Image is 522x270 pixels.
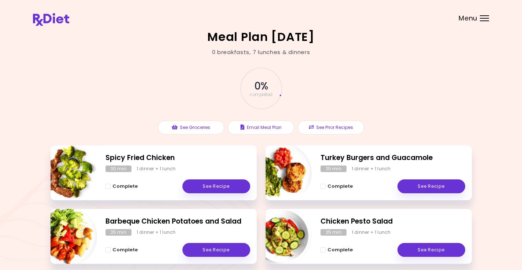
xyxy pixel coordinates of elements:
button: See Prior Recipes [298,121,364,134]
h2: Barbeque Chicken Potatoes and Salad [105,216,250,227]
a: See Recipe - Turkey Burgers and Guacamole [397,179,465,193]
a: See Recipe - Chicken Pesto Salad [397,243,465,257]
img: RxDiet [33,13,69,26]
img: Info - Turkey Burgers and Guacamole [251,142,312,203]
button: Complete - Chicken Pesto Salad [321,246,353,254]
div: 25 min [321,229,347,236]
button: Email Meal Plan [228,121,294,134]
img: Info - Spicy Fried Chicken [36,142,97,203]
span: Menu [459,15,477,22]
div: 25 min [105,229,132,236]
h2: Spicy Fried Chicken [105,153,250,163]
h2: Chicken Pesto Salad [321,216,465,227]
div: 0 breakfasts , 7 lunches & dinners [212,48,310,57]
button: Complete - Barbeque Chicken Potatoes and Salad [105,246,138,254]
div: 30 min [105,166,132,172]
h2: Meal Plan [DATE] [207,31,315,43]
img: Info - Chicken Pesto Salad [251,206,312,267]
span: Complete [112,183,138,189]
span: Complete [327,247,353,253]
div: 1 dinner + 1 lunch [352,166,391,172]
a: See Recipe - Spicy Fried Chicken [182,179,250,193]
button: See Groceries [158,121,224,134]
img: Info - Barbeque Chicken Potatoes and Salad [36,206,97,267]
button: Complete - Turkey Burgers and Guacamole [321,182,353,191]
div: 1 dinner + 1 lunch [137,229,176,236]
div: 25 min [321,166,347,172]
span: Complete [112,247,138,253]
div: 1 dinner + 1 lunch [137,166,176,172]
span: Complete [327,183,353,189]
span: completed [249,92,273,97]
button: Complete - Spicy Fried Chicken [105,182,138,191]
h2: Turkey Burgers and Guacamole [321,153,465,163]
div: 1 dinner + 1 lunch [352,229,391,236]
span: 0 % [254,80,268,92]
a: See Recipe - Barbeque Chicken Potatoes and Salad [182,243,250,257]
